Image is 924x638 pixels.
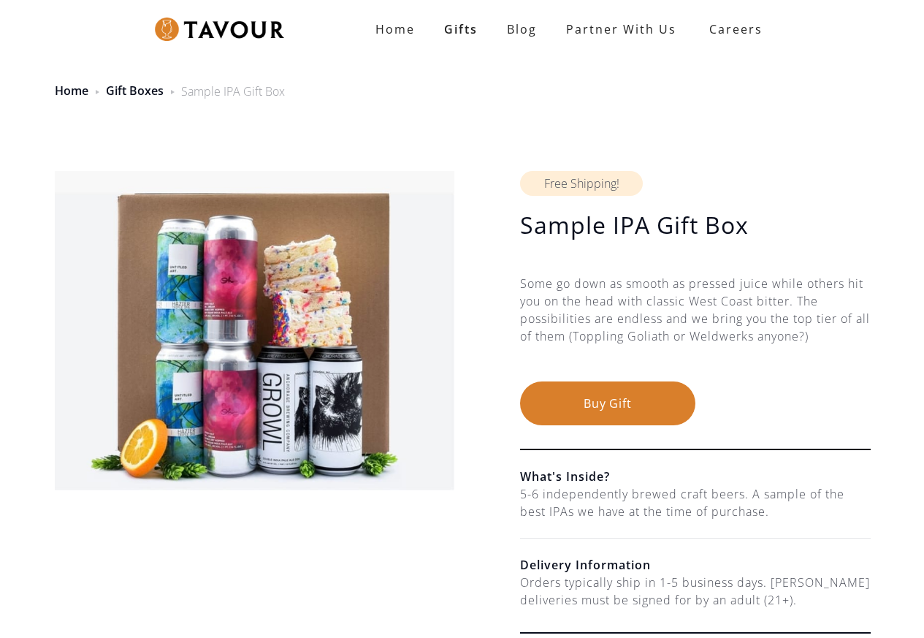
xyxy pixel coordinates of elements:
a: Home [361,15,429,44]
div: Free Shipping! [520,171,643,196]
h1: Sample IPA Gift Box [520,210,871,240]
a: Home [55,83,88,99]
a: Careers [691,9,774,50]
h6: What's Inside? [520,468,871,485]
a: partner with us [551,15,691,44]
a: Gifts [429,15,492,44]
button: Buy Gift [520,381,695,425]
a: Gift Boxes [106,83,164,99]
div: Orders typically ship in 1-5 business days. [PERSON_NAME] deliveries must be signed for by an adu... [520,574,871,609]
strong: Home [375,21,415,37]
strong: Careers [709,15,763,44]
div: 5-6 independently brewed craft beers. A sample of the best IPAs we have at the time of purchase. [520,485,871,520]
div: Some go down as smooth as pressed juice while others hit you on the head with classic West Coast ... [520,275,871,381]
a: Blog [492,15,551,44]
h6: Delivery Information [520,556,871,574]
div: Sample IPA Gift Box [181,83,285,100]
